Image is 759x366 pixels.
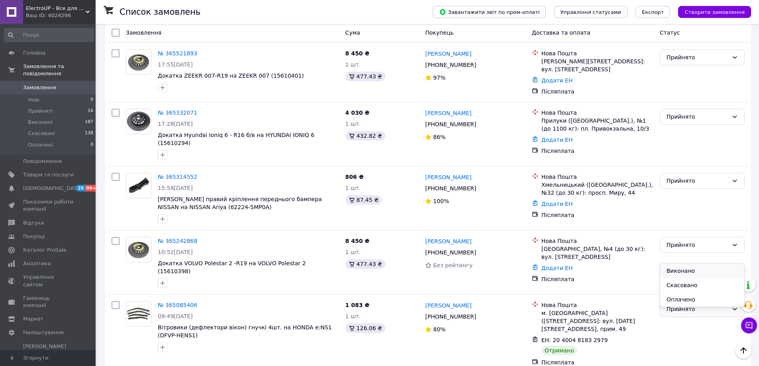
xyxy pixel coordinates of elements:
span: Статус [660,29,680,36]
span: 09:49[DATE] [158,313,193,319]
span: Товари та послуги [23,171,74,178]
div: Післяплата [541,88,653,96]
a: Фото товару [126,301,151,327]
a: Вітровики (дефлектори вікон) гнучкі 4шт. на HONDA e:NS1 (DFVP-HENS1) [158,324,332,339]
button: Управління статусами [554,6,628,18]
div: [GEOGRAPHIC_DATA], №4 (до 30 кг): вул. [STREET_ADDRESS] [541,245,653,261]
img: Фото товару [126,50,151,74]
div: Отримано [541,346,577,355]
div: Прийнято [667,241,728,249]
div: Нова Пошта [541,237,653,245]
span: [DEMOGRAPHIC_DATA] [23,185,82,192]
a: [PERSON_NAME] [425,301,471,309]
span: 10:52[DATE] [158,249,193,255]
span: Головна [23,49,45,57]
span: Доставка та оплата [532,29,590,36]
div: Хмельницький ([GEOGRAPHIC_DATA].), №32 (до 30 кг): просп. Миру, 44 [541,181,653,197]
span: 86% [433,134,445,140]
button: Чат з покупцем [741,317,757,333]
div: Нова Пошта [541,173,653,181]
div: Післяплата [541,275,653,283]
span: 0 [90,96,93,104]
span: Замовлення [23,84,56,91]
a: № 365085406 [158,302,197,308]
a: № 365332071 [158,110,197,116]
img: Фото товару [126,237,151,262]
span: Повідомлення [23,158,62,165]
span: ElectroUP - Все для електромобілів [26,5,86,12]
div: Нова Пошта [541,301,653,309]
span: 15:58[DATE] [158,185,193,191]
span: Каталог ProSale [23,247,66,254]
div: Ваш ID: 4024296 [26,12,96,19]
div: 87.45 ₴ [345,195,382,205]
span: Прийняті [28,108,53,115]
span: 0 [90,141,93,149]
span: 187 [85,119,93,126]
button: Наверх [735,342,752,359]
div: [PHONE_NUMBER] [424,247,478,258]
a: Додати ЕН [541,265,573,271]
div: Прийнято [667,53,728,62]
li: Скасовано [660,278,744,292]
span: 1 083 ₴ [345,302,370,308]
span: 1 шт. [345,61,361,68]
span: 1 шт. [345,313,361,319]
span: 25 [76,185,85,192]
li: Виконано [660,264,744,278]
div: Післяплата [541,211,653,219]
a: Створити замовлення [670,8,751,15]
span: 80% [433,326,445,333]
span: ЕН: 20 4004 8183 2979 [541,337,608,343]
a: № 365242868 [158,238,197,244]
div: [PHONE_NUMBER] [424,311,478,322]
div: 477.43 ₴ [345,259,385,269]
a: Докатка VOLVO Polestar 2 -R19 на VOLVO Polestar 2 (15610398) [158,260,306,274]
img: Фото товару [126,173,151,198]
div: Прийнято [667,176,728,185]
a: [PERSON_NAME] [425,173,471,181]
div: [PHONE_NUMBER] [424,59,478,70]
span: [PERSON_NAME] та рахунки [23,343,74,365]
img: Фото товару [126,301,151,326]
span: 1 шт. [345,121,361,127]
a: Докатка Hyundai Ioniq 6 - R16 б/в на HYUNDAI IONIQ 6 (15610294) [158,132,314,146]
span: Нові [28,96,39,104]
span: Показники роботи компанії [23,198,74,213]
li: Оплачено [660,292,744,307]
span: Експорт [642,9,664,15]
div: 126.06 ₴ [345,323,385,333]
img: Фото товару [126,109,151,134]
button: Створити замовлення [678,6,751,18]
a: [PERSON_NAME] [425,50,471,58]
div: [PHONE_NUMBER] [424,119,478,130]
a: Додати ЕН [541,137,573,143]
a: [PERSON_NAME] [425,237,471,245]
span: [PERSON_NAME] правий кріплення переднього бампера NISSAN на NISSAN Ariya (62224-5MP0A) [158,196,322,210]
span: 138 [85,130,93,137]
a: № 365521893 [158,50,197,57]
span: Замовлення [126,29,161,36]
div: Нова Пошта [541,49,653,57]
button: Завантажити звіт по пром-оплаті [433,6,546,18]
span: 806 ₴ [345,174,364,180]
span: Покупець [425,29,453,36]
span: Cума [345,29,360,36]
a: Докатка ZEEKR 007-R19 на ZEEKR 007 (15610401) [158,72,304,79]
span: 1 шт. [345,185,361,191]
span: 8 450 ₴ [345,50,370,57]
span: Замовлення та повідомлення [23,63,96,77]
div: Прийнято [667,112,728,121]
span: Виконані [28,119,53,126]
div: [PERSON_NAME][STREET_ADDRESS]: вул. [STREET_ADDRESS] [541,57,653,73]
span: Управління сайтом [23,274,74,288]
span: Покупці [23,233,45,240]
span: 17:28[DATE] [158,121,193,127]
span: Гаманець компанії [23,295,74,309]
div: 477.43 ₴ [345,72,385,81]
